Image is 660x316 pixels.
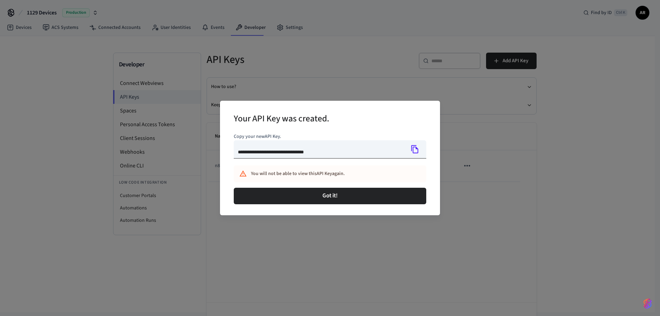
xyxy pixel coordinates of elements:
[643,298,652,309] img: SeamLogoGradient.69752ec5.svg
[408,142,422,156] button: Copy
[251,167,396,180] div: You will not be able to view this API Key again.
[234,188,426,204] button: Got it!
[234,109,329,130] h2: Your API Key was created.
[234,133,426,140] p: Copy your new API Key .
